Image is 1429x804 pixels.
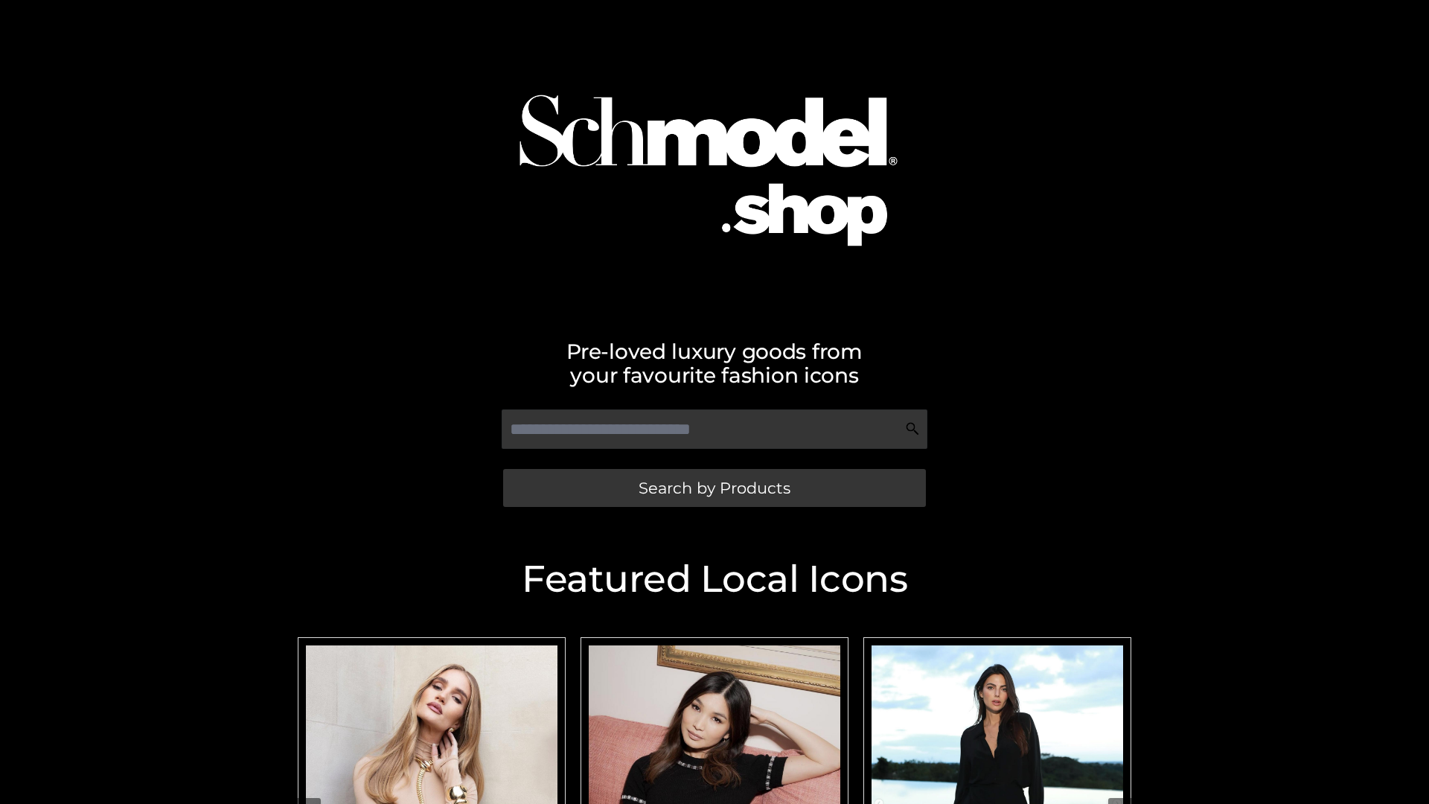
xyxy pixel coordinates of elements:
span: Search by Products [639,480,790,496]
h2: Featured Local Icons​ [290,561,1139,598]
a: Search by Products [503,469,926,507]
h2: Pre-loved luxury goods from your favourite fashion icons [290,339,1139,387]
img: Search Icon [905,421,920,436]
